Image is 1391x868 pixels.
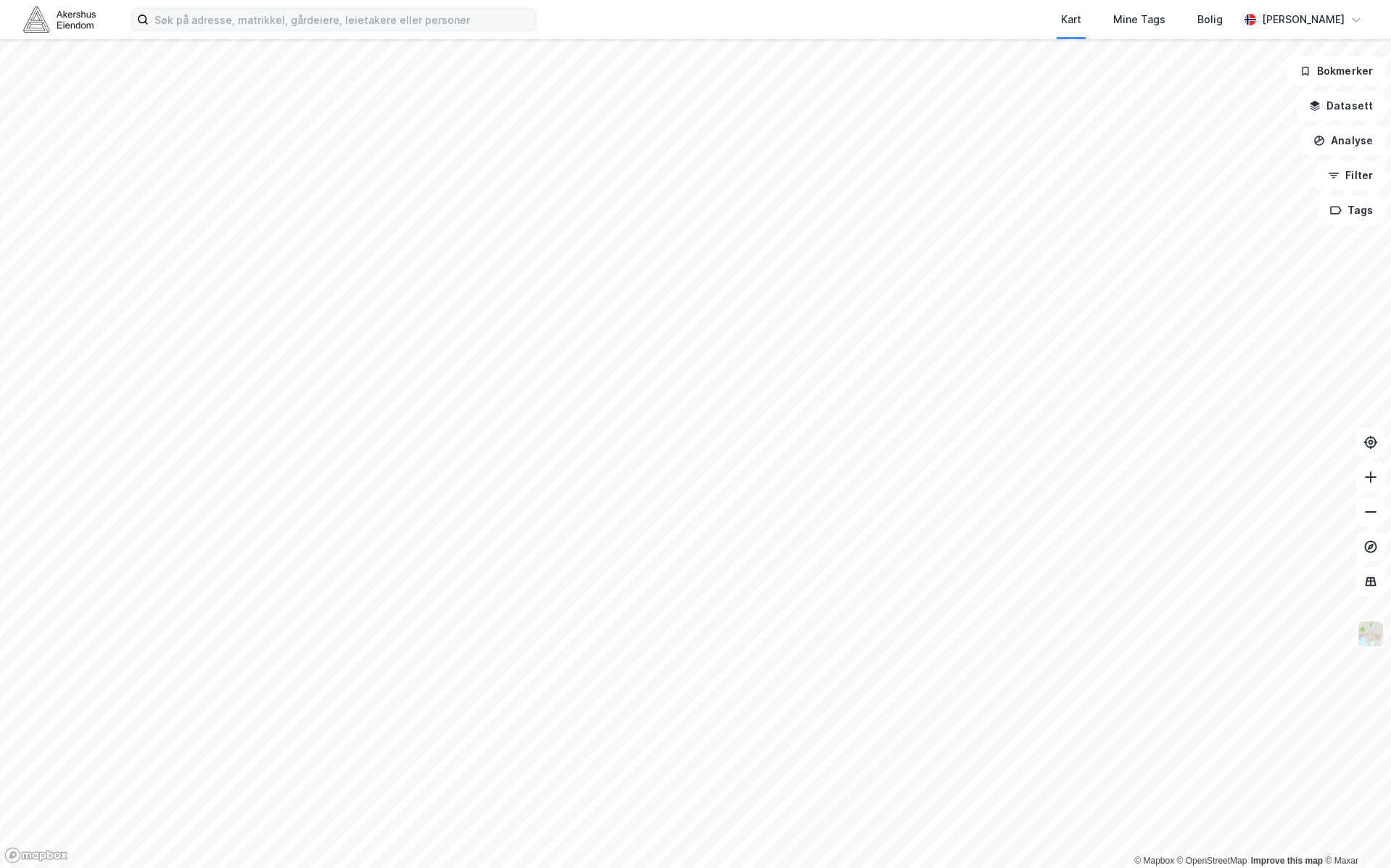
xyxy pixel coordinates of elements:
a: Mapbox homepage [4,847,68,864]
div: [PERSON_NAME] [1262,11,1345,28]
button: Datasett [1297,91,1385,120]
button: Tags [1318,196,1385,225]
img: Z [1357,620,1384,648]
div: Kart [1061,11,1081,28]
button: Filter [1316,161,1385,190]
div: Kontrollprogram for chat [1318,798,1391,868]
button: Analyse [1301,126,1385,155]
a: Mapbox [1134,856,1174,866]
a: OpenStreetMap [1177,856,1247,866]
iframe: Chat Widget [1318,798,1391,868]
div: Bolig [1197,11,1223,28]
div: Mine Tags [1113,11,1165,28]
img: akershus-eiendom-logo.9091f326c980b4bce74ccdd9f866810c.svg [23,7,96,32]
input: Søk på adresse, matrikkel, gårdeiere, leietakere eller personer [149,9,536,30]
button: Bokmerker [1287,57,1385,86]
a: Improve this map [1251,856,1323,866]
